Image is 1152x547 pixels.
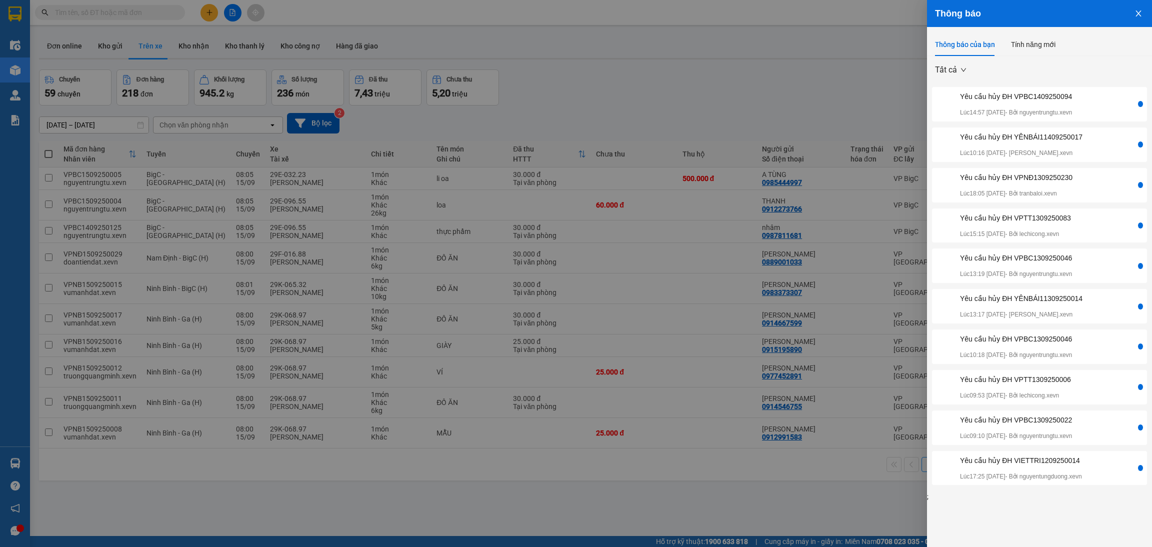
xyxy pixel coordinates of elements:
[960,269,1072,279] p: Lúc 13:19 [DATE] - Bởi nguyentrungtu.xevn
[960,229,1071,239] p: Lúc 15:15 [DATE] - Bởi lechicong.xevn
[960,472,1082,481] p: Lúc 17:25 [DATE] - Bởi nguyentungduong.xevn
[960,189,1072,198] p: Lúc 18:05 [DATE] - Bởi tranbaloi.xevn
[960,455,1082,466] div: Yêu cầu hủy ĐH VIETTRI1209250014
[1011,39,1055,50] div: Tính năng mới
[960,391,1071,400] p: Lúc 09:53 [DATE] - Bởi lechicong.xevn
[960,212,1071,223] div: Yêu cầu hủy ĐH VPTT1309250083
[935,8,1144,19] div: Thông báo
[960,108,1072,117] p: Lúc 14:57 [DATE] - Bởi nguyentrungtu.xevn
[927,56,1152,502] div: ;
[960,293,1082,304] div: Yêu cầu hủy ĐH YÊNBÁI11309250014
[1134,9,1142,17] span: close
[960,91,1072,102] div: Yêu cầu hủy ĐH VPBC1409250094
[960,172,1072,183] div: Yêu cầu hủy ĐH VPNĐ1309250230
[960,310,1082,319] p: Lúc 13:17 [DATE] - [PERSON_NAME].xevn
[960,148,1082,158] p: Lúc 10:16 [DATE] - [PERSON_NAME].xevn
[935,39,995,50] div: Thông báo của bạn
[960,333,1072,344] div: Yêu cầu hủy ĐH VPBC1309250046
[935,62,966,77] span: Tất cả
[960,252,1072,263] div: Yêu cầu hủy ĐH VPBC1309250046
[960,350,1072,360] p: Lúc 10:18 [DATE] - Bởi nguyentrungtu.xevn
[960,374,1071,385] div: Yêu cầu hủy ĐH VPTT1309250006
[960,131,1082,142] div: Yêu cầu hủy ĐH YÊNBÁI11409250017
[960,431,1072,441] p: Lúc 09:10 [DATE] - Bởi nguyentrungtu.xevn
[960,414,1072,425] div: Yêu cầu hủy ĐH VPBC1309250022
